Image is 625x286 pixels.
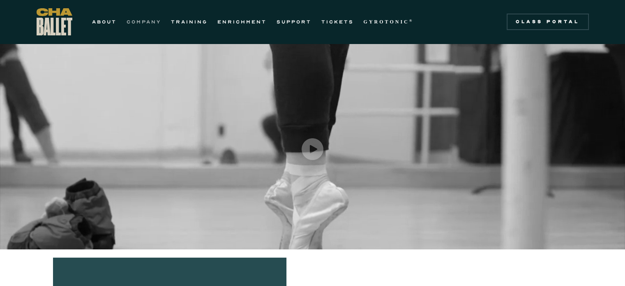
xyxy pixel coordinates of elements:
strong: GYROTONIC [364,19,409,25]
div: Class Portal [512,19,584,25]
a: ABOUT [92,17,117,27]
a: TRAINING [171,17,208,27]
sup: ® [409,19,414,23]
a: home [37,8,72,35]
a: Class Portal [507,14,589,30]
a: TICKETS [321,17,354,27]
a: COMPANY [127,17,161,27]
a: SUPPORT [277,17,311,27]
a: GYROTONIC® [364,17,414,27]
a: ENRICHMENT [217,17,267,27]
